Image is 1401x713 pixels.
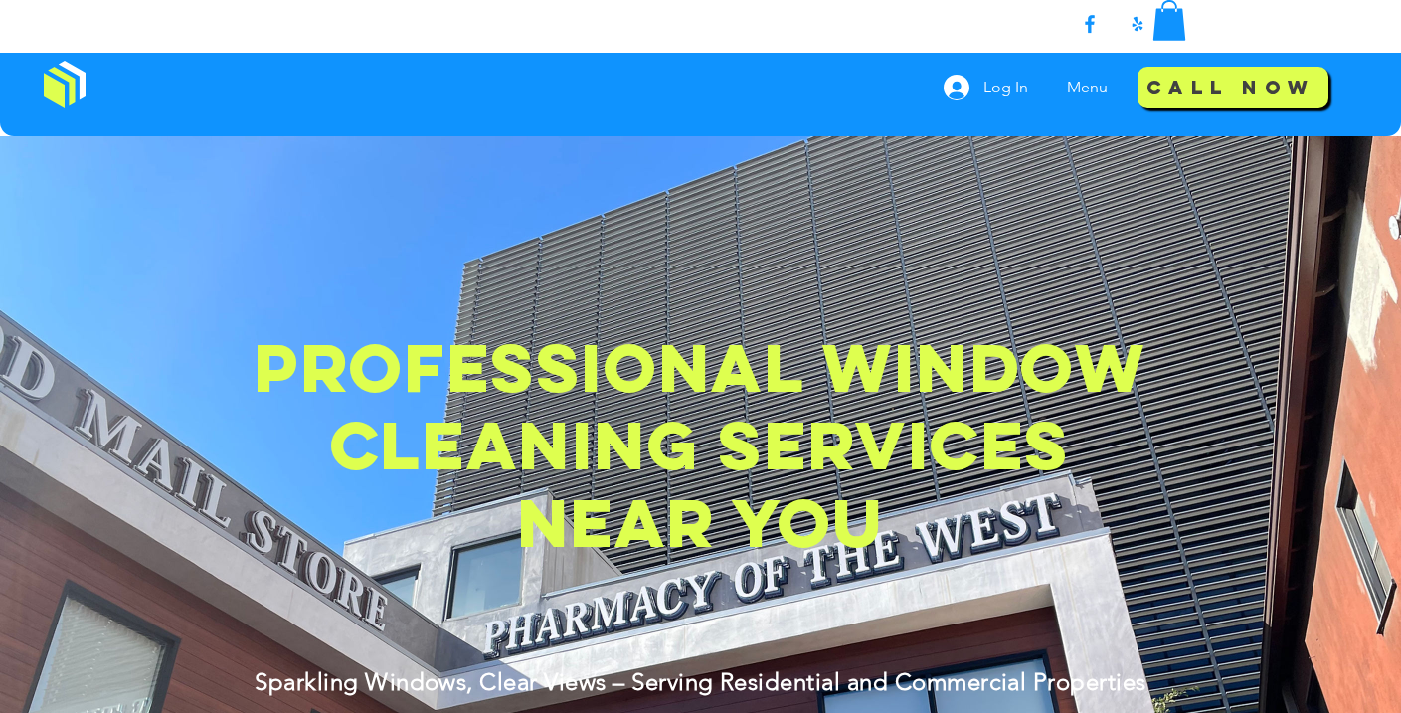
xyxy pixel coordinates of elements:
[1052,63,1129,112] nav: Site
[255,667,1145,696] span: Sparkling Windows, Clear Views – Serving Residential and Commercial Properties
[1057,63,1118,112] p: Menu
[254,325,1145,565] span: Professional Window Cleaning Services Near You
[1052,63,1129,112] div: Menu
[44,61,86,108] img: Window Cleaning Budds, Affordable window cleaning services near me in Los Angeles
[930,69,1042,106] button: Log In
[1078,12,1149,36] ul: Social Bar
[1078,12,1102,36] img: Facebook
[1146,76,1314,99] span: Call Now
[976,77,1035,98] span: Log In
[1126,12,1149,36] img: Yelp!
[1138,67,1328,108] a: Call Now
